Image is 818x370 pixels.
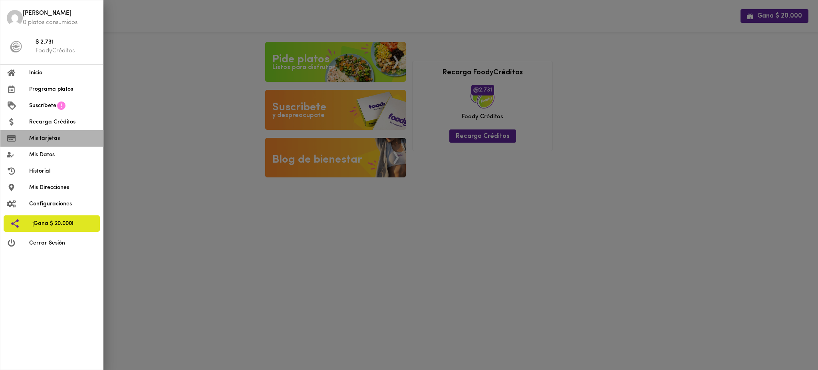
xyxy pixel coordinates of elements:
[29,85,97,93] span: Programa platos
[29,167,97,175] span: Historial
[29,118,97,126] span: Recarga Créditos
[23,9,97,18] span: [PERSON_NAME]
[36,38,97,47] span: $ 2.731
[29,183,97,192] span: Mis Direcciones
[29,239,97,247] span: Cerrar Sesión
[10,41,22,53] img: foody-creditos-black.png
[29,200,97,208] span: Configuraciones
[772,324,810,362] iframe: Messagebird Livechat Widget
[23,18,97,27] p: 0 platos consumidos
[29,134,97,143] span: Mis tarjetas
[29,69,97,77] span: Inicio
[32,219,93,228] span: ¡Gana $ 20.000!
[36,47,97,55] p: FoodyCréditos
[29,151,97,159] span: Mis Datos
[29,101,56,110] span: Suscríbete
